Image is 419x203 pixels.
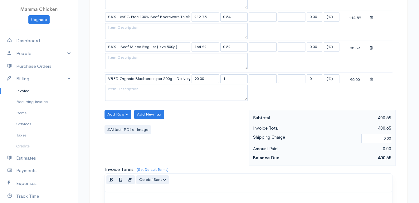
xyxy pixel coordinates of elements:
[322,124,394,132] div: 400.65
[322,145,394,153] div: 0.00
[105,74,190,83] input: Item Name
[250,114,322,122] div: Subtotal
[253,155,280,161] strong: Balance Due
[106,175,116,184] button: Bold (CTRL+B)
[105,166,134,173] label: Invoice Terms
[105,42,190,52] input: Item Name
[105,125,151,134] label: Attach PDf or Image
[250,145,322,153] div: Amount Paid
[125,175,135,184] button: Remove Font Style (CTRL+\)
[28,15,50,24] a: Upgrade
[116,175,125,184] button: Underline (CTRL+U)
[105,110,131,119] button: Add Row
[134,110,164,119] button: Add New Tax
[20,6,58,12] span: Mamma Chicken
[341,75,368,83] div: 90.00
[341,13,368,21] div: 114.89
[139,177,162,182] span: Cerebri Sans
[137,167,168,172] a: (Set Default Terms)
[250,133,358,144] div: Shipping Charge
[341,43,368,51] div: 85.39
[378,155,391,161] span: 400.65
[322,114,394,122] div: 400.65
[250,124,322,132] div: Invoice Total
[105,12,190,22] input: Item Name
[136,175,169,184] button: Font Family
